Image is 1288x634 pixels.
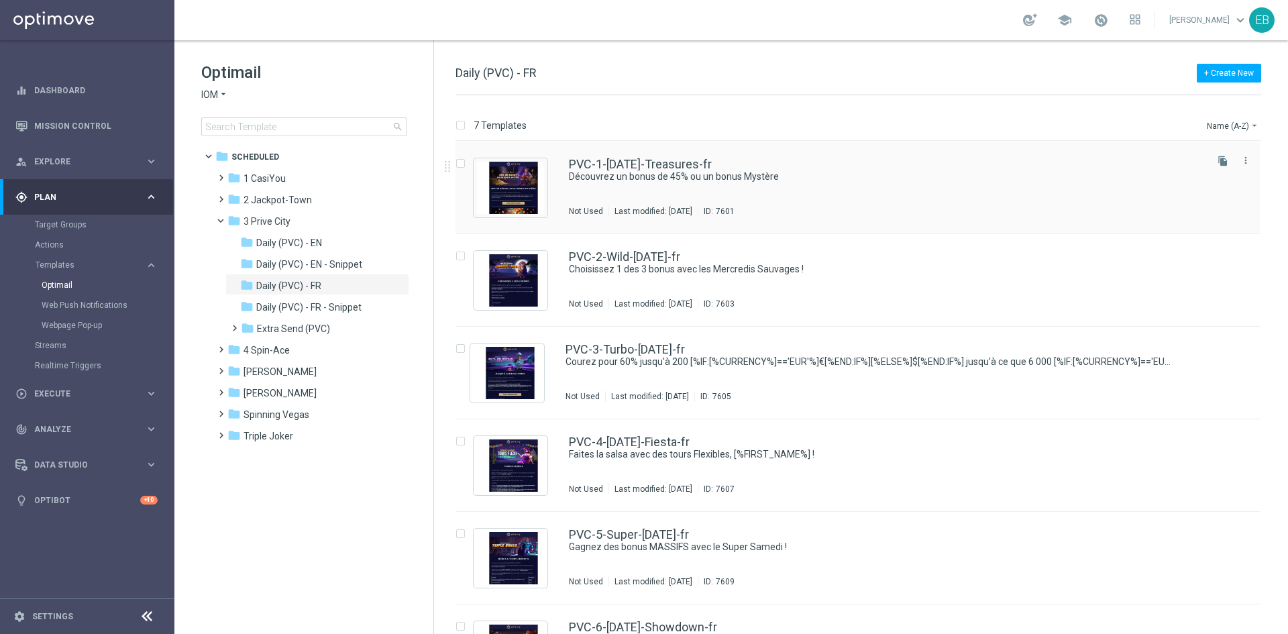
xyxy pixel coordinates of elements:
[609,576,698,587] div: Last modified: [DATE]
[35,335,173,356] div: Streams
[145,458,158,471] i: keyboard_arrow_right
[392,121,403,132] span: search
[15,495,158,506] button: lightbulb Optibot +10
[1240,155,1251,166] i: more_vert
[36,261,131,269] span: Templates
[241,321,254,335] i: folder
[201,89,218,101] span: IOM
[477,439,544,492] img: 7607.jpeg
[15,460,158,470] button: Data Studio keyboard_arrow_right
[477,532,544,584] img: 7609.jpeg
[244,344,290,356] span: 4 Spin-Ace
[227,214,241,227] i: folder
[34,482,140,518] a: Optibot
[15,156,158,167] button: person_search Explore keyboard_arrow_right
[1197,64,1261,83] button: + Create New
[240,300,254,313] i: folder
[240,257,254,270] i: folder
[227,193,241,206] i: folder
[569,263,1203,276] div: Choisissez 1 des 3 bonus avec les Mercredis Sauvages !
[1214,152,1232,170] button: file_copy
[36,261,145,269] div: Templates
[15,424,158,435] button: track_changes Analyze keyboard_arrow_right
[442,512,1285,604] div: Press SPACE to select this row.
[201,89,229,101] button: IOM arrow_drop_down
[1218,156,1228,166] i: file_copy
[13,611,25,623] i: settings
[15,156,145,168] div: Explore
[474,347,541,399] img: 7605.jpeg
[145,423,158,435] i: keyboard_arrow_right
[569,251,680,263] a: PVC-2-Wild-[DATE]-fr
[1205,117,1261,134] button: Name (A-Z)arrow_drop_down
[609,206,698,217] div: Last modified: [DATE]
[145,191,158,203] i: keyboard_arrow_right
[42,315,173,335] div: Webpage Pop-up
[442,142,1285,234] div: Press SPACE to select this row.
[15,72,158,108] div: Dashboard
[15,482,158,518] div: Optibot
[145,387,158,400] i: keyboard_arrow_right
[566,356,1203,368] div: Courez pour 60% jusqu'à 200 [%IF:[%CURRENCY%]=='EUR'%]€[%END:IF%][%ELSE%]$[%END:IF%] jusqu'à ce q...
[569,448,1173,461] a: Faites la salsa avec des tours Flexibles, [%FIRST_NAME%] !
[609,299,698,309] div: Last modified: [DATE]
[201,62,407,83] h1: Optimail
[609,484,698,494] div: Last modified: [DATE]
[34,108,158,144] a: Mission Control
[15,192,158,203] button: gps_fixed Plan keyboard_arrow_right
[35,255,173,335] div: Templates
[569,576,603,587] div: Not Used
[15,388,158,399] div: play_circle_outline Execute keyboard_arrow_right
[34,425,145,433] span: Analyze
[15,388,145,400] div: Execute
[606,391,694,402] div: Last modified: [DATE]
[442,327,1285,419] div: Press SPACE to select this row.
[256,280,321,292] span: Daily (PVC) - FR
[569,436,690,448] a: PVC-4-[DATE]-Fiesta-fr
[35,260,158,270] div: Templates keyboard_arrow_right
[215,150,229,163] i: folder
[244,430,293,442] span: Triple Joker
[34,158,145,166] span: Explore
[227,386,241,399] i: folder
[569,541,1173,553] a: Gagnez des bonus MASSIFS avec le Super Samedi !
[35,215,173,235] div: Target Groups
[15,388,28,400] i: play_circle_outline
[34,461,145,469] span: Data Studio
[244,366,317,378] span: Reel Roger
[442,234,1285,327] div: Press SPACE to select this row.
[15,191,28,203] i: gps_fixed
[569,541,1203,553] div: Gagnez des bonus MASSIFS avec le Super Samedi !
[227,429,241,442] i: folder
[569,299,603,309] div: Not Used
[244,194,312,206] span: 2 Jackpot-Town
[35,356,173,376] div: Realtime Triggers
[694,391,731,402] div: ID:
[244,409,309,421] span: Spinning Vegas
[569,263,1173,276] a: Choisissez 1 des 3 bonus avec les Mercredis Sauvages !
[240,235,254,249] i: folder
[569,170,1173,183] a: Découvrez un bonus de 45% ou un bonus Mystère
[15,459,145,471] div: Data Studio
[566,391,600,402] div: Not Used
[569,158,712,170] a: PVC-1-[DATE]-Treasures-fr
[34,193,145,201] span: Plan
[140,496,158,505] div: +10
[1233,13,1248,28] span: keyboard_arrow_down
[569,170,1203,183] div: Découvrez un bonus de 45% ou un bonus Mystère
[716,299,735,309] div: 7603
[42,295,173,315] div: Web Push Notifications
[240,278,254,292] i: folder
[1239,152,1252,168] button: more_vert
[201,117,407,136] input: Search Template
[569,484,603,494] div: Not Used
[227,364,241,378] i: folder
[15,423,145,435] div: Analyze
[35,219,140,230] a: Target Groups
[15,423,28,435] i: track_changes
[716,206,735,217] div: 7601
